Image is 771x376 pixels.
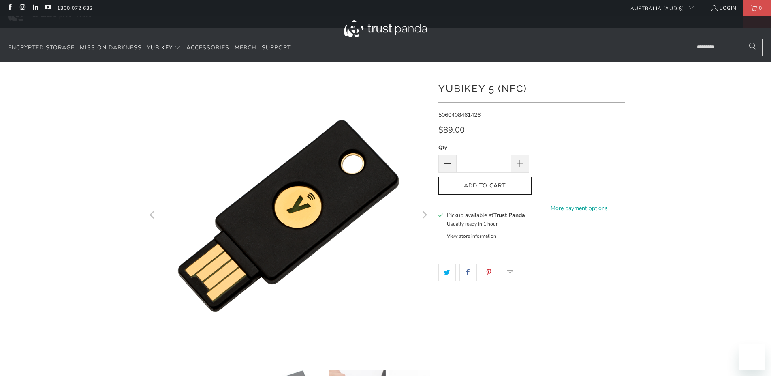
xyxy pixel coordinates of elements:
[438,264,456,281] a: Share this on Twitter
[186,39,229,58] a: Accessories
[262,39,291,58] a: Support
[344,20,427,37] img: Trust Panda Australia
[711,4,737,13] a: Login
[438,125,465,135] span: $89.00
[147,39,181,58] summary: YubiKey
[8,39,75,58] a: Encrypted Storage
[534,204,625,213] a: More payment options
[235,39,256,58] a: Merch
[447,183,523,189] span: Add to Cart
[743,39,763,56] button: Search
[438,111,481,119] span: 5060408461426
[147,44,173,52] span: YubiKey
[80,39,142,58] a: Mission Darkness
[447,221,498,227] small: Usually ready in 1 hour
[438,143,529,152] label: Qty
[44,5,51,11] a: Trust Panda Australia on YouTube
[57,4,93,13] a: 1300 072 632
[438,177,532,195] button: Add to Cart
[186,44,229,52] span: Accessories
[739,344,765,370] iframe: Button to launch messaging window
[447,233,496,239] button: View store information
[6,5,13,11] a: Trust Panda Australia on Facebook
[481,264,498,281] a: Share this on Pinterest
[32,5,38,11] a: Trust Panda Australia on LinkedIn
[80,44,142,52] span: Mission Darkness
[8,39,291,58] nav: Translation missing: en.navigation.header.main_nav
[235,44,256,52] span: Merch
[690,39,763,56] input: Search...
[8,44,75,52] span: Encrypted Storage
[438,80,625,96] h1: YubiKey 5 (NFC)
[19,5,26,11] a: Trust Panda Australia on Instagram
[147,74,430,358] a: YubiKey 5 (NFC) - Trust Panda
[262,44,291,52] span: Support
[146,74,159,358] button: Previous
[459,264,477,281] a: Share this on Facebook
[493,211,525,219] b: Trust Panda
[502,264,519,281] a: Email this to a friend
[418,74,431,358] button: Next
[447,211,525,219] h3: Pickup available at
